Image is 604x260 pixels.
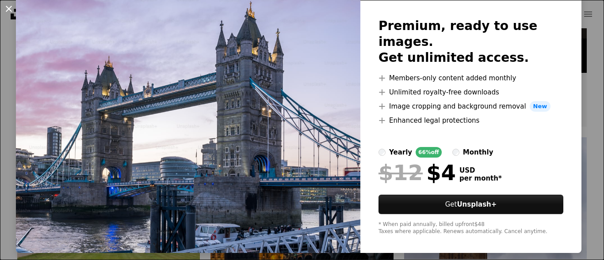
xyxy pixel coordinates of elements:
li: Image cropping and background removal [378,101,563,112]
div: $4 [378,161,456,184]
h2: Premium, ready to use images. Get unlimited access. [378,18,563,66]
strong: Unsplash+ [457,200,497,208]
button: GetUnsplash+ [378,195,563,214]
li: Enhanced legal protections [378,115,563,126]
li: Unlimited royalty-free downloads [378,87,563,98]
span: $12 [378,161,423,184]
input: yearly66%off [378,149,386,156]
div: 66% off [416,147,442,158]
span: USD [459,166,502,174]
div: monthly [463,147,493,158]
span: per month * [459,174,502,182]
input: monthly [452,149,459,156]
div: yearly [389,147,412,158]
span: New [530,101,551,112]
div: * When paid annually, billed upfront $48 Taxes where applicable. Renews automatically. Cancel any... [378,221,563,235]
li: Members-only content added monthly [378,73,563,83]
